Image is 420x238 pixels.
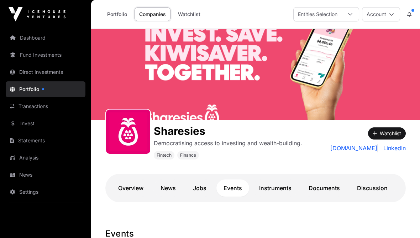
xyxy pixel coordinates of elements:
a: Watchlist [173,7,205,21]
a: [DOMAIN_NAME] [330,144,378,152]
a: Dashboard [6,30,85,46]
iframe: Chat Widget [384,204,420,238]
img: Icehouse Ventures Logo [9,7,65,21]
div: Entities Selection [294,7,342,21]
img: Sharesies [91,29,420,120]
a: Direct Investments [6,64,85,80]
a: Settings [6,184,85,200]
a: Fund Investments [6,47,85,63]
a: News [153,179,183,197]
a: Events [216,179,249,197]
a: Discussion [350,179,395,197]
a: Analysis [6,150,85,166]
a: News [6,167,85,183]
span: Fintech [157,152,172,158]
a: Instruments [252,179,299,197]
button: Account [362,7,400,21]
a: Transactions [6,98,85,114]
h1: Sharesies [154,125,302,137]
span: Finance [180,152,196,158]
button: Watchlist [368,127,406,140]
a: Statements [6,133,85,148]
a: Overview [111,179,151,197]
a: Companies [135,7,170,21]
p: Democratising access to investing and wealth-building. [154,139,302,147]
a: Portfolio [6,81,85,97]
a: Jobs [186,179,214,197]
nav: Tabs [111,179,400,197]
a: Documents [301,179,347,197]
a: LinkedIn [380,144,406,152]
a: Portfolio [103,7,132,21]
a: Invest [6,116,85,131]
img: sharesies_logo.jpeg [109,112,147,151]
